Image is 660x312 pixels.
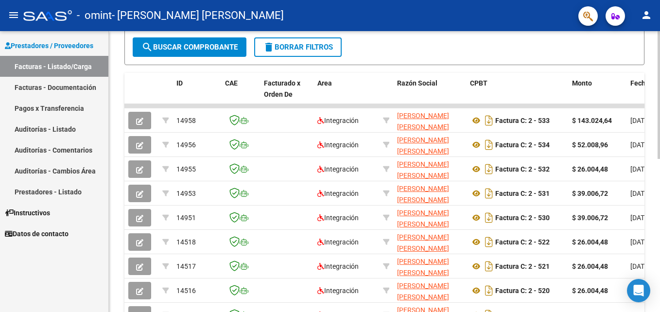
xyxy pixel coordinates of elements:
span: 14518 [176,238,196,246]
span: 14516 [176,287,196,295]
span: - [PERSON_NAME] [PERSON_NAME] [112,5,284,26]
div: Open Intercom Messenger [627,279,650,302]
strong: $ 39.006,72 [572,214,608,222]
span: [PERSON_NAME] [PERSON_NAME] [397,136,449,155]
span: Razón Social [397,79,437,87]
span: CAE [225,79,238,87]
span: 14951 [176,214,196,222]
span: - omint [77,5,112,26]
i: Descargar documento [483,137,495,153]
span: Integración [317,238,359,246]
i: Descargar documento [483,259,495,274]
div: 27181057675 [397,208,462,228]
datatable-header-cell: Facturado x Orden De [260,73,313,116]
mat-icon: menu [8,9,19,21]
span: 14517 [176,262,196,270]
span: 14953 [176,190,196,197]
div: 27181057675 [397,159,462,179]
span: [DATE] [630,262,650,270]
span: [DATE] [630,141,650,149]
span: [DATE] [630,117,650,124]
span: [PERSON_NAME] [PERSON_NAME] [397,258,449,277]
span: Monto [572,79,592,87]
span: [DATE] [630,190,650,197]
datatable-header-cell: CAE [221,73,260,116]
button: Buscar Comprobante [133,37,246,57]
span: [DATE] [630,214,650,222]
div: 27181057675 [397,183,462,204]
i: Descargar documento [483,161,495,177]
strong: Factura C: 2 - 522 [495,238,550,246]
i: Descargar documento [483,113,495,128]
span: [DATE] [630,165,650,173]
i: Descargar documento [483,186,495,201]
span: Area [317,79,332,87]
span: Integración [317,262,359,270]
mat-icon: delete [263,41,275,53]
strong: Factura C: 2 - 530 [495,214,550,222]
strong: Factura C: 2 - 533 [495,117,550,124]
strong: $ 143.024,64 [572,117,612,124]
datatable-header-cell: ID [173,73,221,116]
div: 27181057675 [397,256,462,277]
span: Instructivos [5,208,50,218]
datatable-header-cell: Area [313,73,379,116]
strong: $ 26.004,48 [572,262,608,270]
span: Facturado x Orden De [264,79,300,98]
strong: $ 26.004,48 [572,165,608,173]
span: 14955 [176,165,196,173]
span: [DATE] [630,238,650,246]
span: Prestadores / Proveedores [5,40,93,51]
span: ID [176,79,183,87]
strong: Factura C: 2 - 531 [495,190,550,197]
span: CPBT [470,79,487,87]
span: Integración [317,117,359,124]
span: Integración [317,287,359,295]
div: 27181057675 [397,135,462,155]
i: Descargar documento [483,210,495,225]
datatable-header-cell: CPBT [466,73,568,116]
div: 27181057675 [397,110,462,131]
span: 14958 [176,117,196,124]
span: Buscar Comprobante [141,43,238,52]
span: Borrar Filtros [263,43,333,52]
i: Descargar documento [483,234,495,250]
i: Descargar documento [483,283,495,298]
span: Integración [317,165,359,173]
strong: Factura C: 2 - 521 [495,262,550,270]
strong: Factura C: 2 - 532 [495,165,550,173]
strong: Factura C: 2 - 520 [495,287,550,295]
span: Integración [317,190,359,197]
strong: $ 39.006,72 [572,190,608,197]
mat-icon: person [641,9,652,21]
span: Integración [317,214,359,222]
button: Borrar Filtros [254,37,342,57]
span: [PERSON_NAME] [PERSON_NAME] [397,233,449,252]
span: [PERSON_NAME] [PERSON_NAME] [397,282,449,301]
strong: Factura C: 2 - 534 [495,141,550,149]
div: 27181057675 [397,232,462,252]
span: [PERSON_NAME] [PERSON_NAME] [397,185,449,204]
span: Integración [317,141,359,149]
span: 14956 [176,141,196,149]
datatable-header-cell: Monto [568,73,626,116]
strong: $ 26.004,48 [572,287,608,295]
span: [PERSON_NAME] [PERSON_NAME] [397,160,449,179]
span: [PERSON_NAME] [PERSON_NAME] [397,112,449,131]
span: Datos de contacto [5,228,69,239]
div: 27181057675 [397,280,462,301]
strong: $ 26.004,48 [572,238,608,246]
datatable-header-cell: Razón Social [393,73,466,116]
strong: $ 52.008,96 [572,141,608,149]
span: [PERSON_NAME] [PERSON_NAME] [397,209,449,228]
mat-icon: search [141,41,153,53]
